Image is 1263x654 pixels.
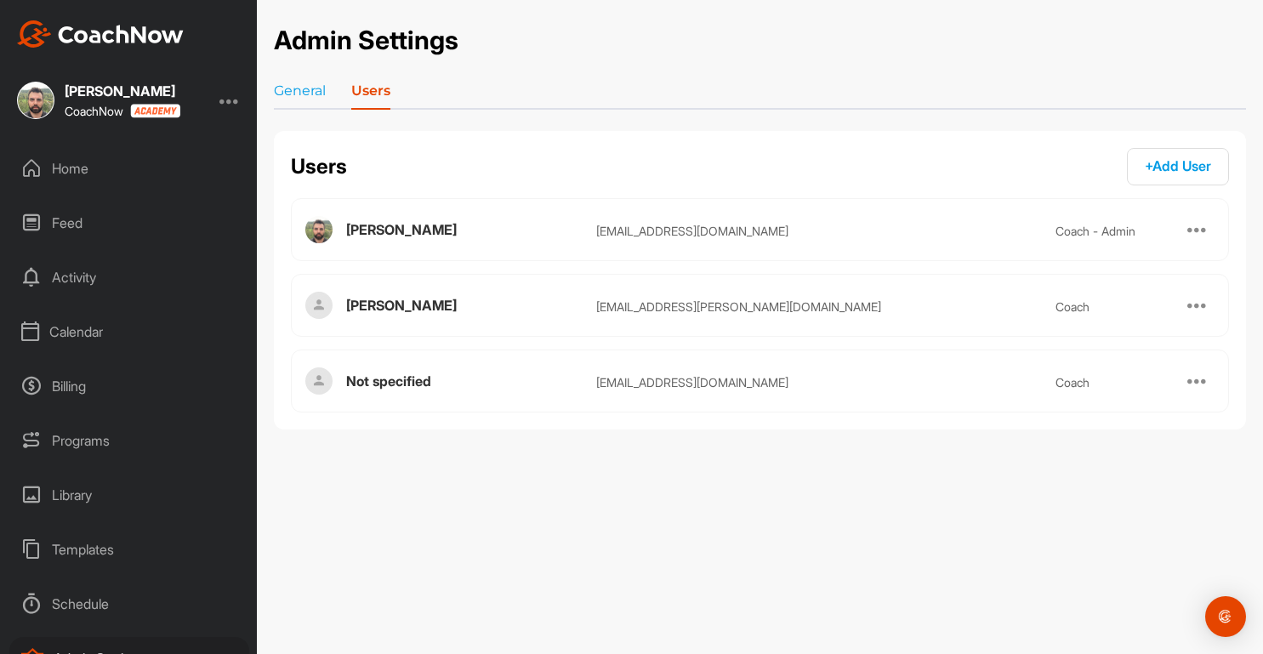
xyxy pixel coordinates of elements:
h2: Users [291,151,347,182]
div: Home [9,147,249,190]
div: Programs [9,419,249,462]
a: General [274,81,326,108]
img: profile_image [305,216,333,243]
h1: Admin Settings [274,21,458,60]
div: [PERSON_NAME] [346,295,596,316]
div: coach [1055,298,1181,316]
div: [EMAIL_ADDRESS][PERSON_NAME][DOMAIN_NAME] [596,298,1055,316]
img: CoachNow acadmey [130,104,180,118]
div: Schedule [9,583,249,625]
div: [PERSON_NAME] [346,219,596,240]
img: profile_image [305,367,333,395]
div: [EMAIL_ADDRESS][DOMAIN_NAME] [596,373,1055,391]
div: [PERSON_NAME] [65,84,180,98]
div: CoachNow [65,104,180,118]
button: +Add User [1127,148,1229,185]
div: Templates [9,528,249,571]
img: CoachNow [17,20,184,48]
div: coach - admin [1055,222,1181,240]
a: Users [351,81,390,108]
span: + Add User [1145,157,1211,174]
img: profile_image [305,292,333,319]
div: Library [9,474,249,516]
div: Not specified [346,371,596,391]
div: Billing [9,365,249,407]
div: Open Intercom Messenger [1205,596,1246,637]
div: [EMAIL_ADDRESS][DOMAIN_NAME] [596,222,1055,240]
img: square_9100fdbd592785b699dceb80b0ec6558.jpg [17,82,54,119]
div: Feed [9,202,249,244]
div: coach [1055,373,1181,391]
div: Calendar [9,310,249,353]
div: Activity [9,256,249,299]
